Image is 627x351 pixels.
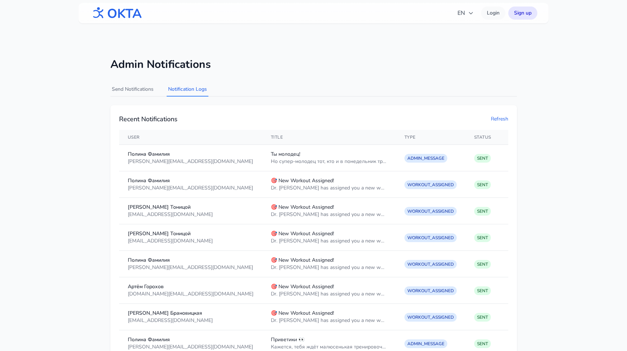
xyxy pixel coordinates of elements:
[500,198,563,224] td: [DATE] 2:07:54 AM
[453,6,478,20] button: EN
[128,336,253,343] div: Полина Фамилия
[500,251,563,277] td: [DATE] 1:45:55 AM
[474,154,491,163] span: SENT
[474,180,491,189] span: SENT
[128,184,253,192] div: [PERSON_NAME][EMAIL_ADDRESS][DOMAIN_NAME]
[404,286,457,295] span: WORKOUT_ASSIGNED
[404,154,447,163] span: ADMIN_MESSAGE
[457,9,474,17] span: EN
[508,7,537,20] a: Sign up
[128,343,253,351] div: [PERSON_NAME][EMAIL_ADDRESS][DOMAIN_NAME]
[128,264,253,271] div: [PERSON_NAME][EMAIL_ADDRESS][DOMAIN_NAME]
[110,83,155,97] button: Send Notifications
[271,264,387,271] div: Dr. [PERSON_NAME] has assigned you a new workout: "Custom Workout" with 5 exercises, scheduled fo...
[396,130,465,145] th: Type
[271,257,387,264] div: 🎯 New Workout Assigned!
[119,130,262,145] th: User
[271,237,387,245] div: Dr. [PERSON_NAME] has assigned you a new workout: "Custom Workout" with 5 exercises, scheduled fo...
[474,207,491,216] span: SENT
[271,211,387,218] div: Dr. [PERSON_NAME] has assigned you a new workout: "Custom Workout" with 5 exercises, scheduled fo...
[128,230,253,237] div: [PERSON_NAME] Тоницой
[128,257,253,264] div: Полина Фамилия
[271,336,387,343] div: Приветики 👀
[271,317,387,324] div: Dr. [PERSON_NAME] has assigned you a new workout: "Custom Workout" with 7 exercises, scheduled fo...
[271,177,387,184] div: 🎯 New Workout Assigned!
[271,290,387,298] div: Dr. [PERSON_NAME] has assigned you a new workout: "Custom Workout" with 5 exercises, scheduled fo...
[500,277,563,304] td: [DATE] 2:47:33 PM
[474,260,491,269] span: SENT
[128,283,253,290] div: Артём Горохов
[128,177,253,184] div: Полина Фамилия
[128,290,253,298] div: [DOMAIN_NAME][EMAIL_ADDRESS][DOMAIN_NAME]
[262,130,396,145] th: Title
[500,145,563,171] td: [DATE] 12:08:32 PM
[500,224,563,251] td: [DATE] 1:47:50 AM
[500,171,563,198] td: [DATE] 2:08:08 AM
[90,4,142,23] img: OKTA logo
[404,313,457,322] span: WORKOUT_ASSIGNED
[128,204,253,211] div: [PERSON_NAME] Тоницой
[271,204,387,211] div: 🎯 New Workout Assigned!
[404,260,457,269] span: WORKOUT_ASSIGNED
[474,339,491,348] span: SENT
[128,310,253,317] div: [PERSON_NAME] Брановицкая
[167,83,208,97] button: Notification Logs
[465,130,500,145] th: Status
[271,310,387,317] div: 🎯 New Workout Assigned!
[271,343,387,351] div: Кажется, тебя ждёт малюсенькая тренировочка — и море позитива после!))
[128,158,253,165] div: [PERSON_NAME][EMAIL_ADDRESS][DOMAIN_NAME]
[128,151,253,158] div: Полина Фамилия
[110,58,517,71] h1: Admin Notifications
[128,211,253,218] div: [EMAIL_ADDRESS][DOMAIN_NAME]
[271,184,387,192] div: Dr. [PERSON_NAME] has assigned you a new workout: "Custom Workout" with 5 exercises, scheduled fo...
[271,230,387,237] div: 🎯 New Workout Assigned!
[128,237,253,245] div: [EMAIL_ADDRESS][DOMAIN_NAME]
[404,233,457,242] span: WORKOUT_ASSIGNED
[500,130,563,145] th: Sent At
[474,233,491,242] span: SENT
[119,114,178,124] h2: Recent Notifications
[404,180,457,189] span: WORKOUT_ASSIGNED
[128,317,253,324] div: [EMAIL_ADDRESS][DOMAIN_NAME]
[474,286,491,295] span: SENT
[474,313,491,322] span: SENT
[404,339,447,348] span: ADMIN_MESSAGE
[271,151,387,158] div: Ты молодец!
[271,283,387,290] div: 🎯 New Workout Assigned!
[404,207,457,216] span: WORKOUT_ASSIGNED
[271,158,387,165] div: Но супер-молодец тот, кто и в понедельник тренируется 😉
[481,7,505,20] a: Login
[500,304,563,330] td: [DATE] 2:43:26 PM
[491,115,508,123] button: Refresh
